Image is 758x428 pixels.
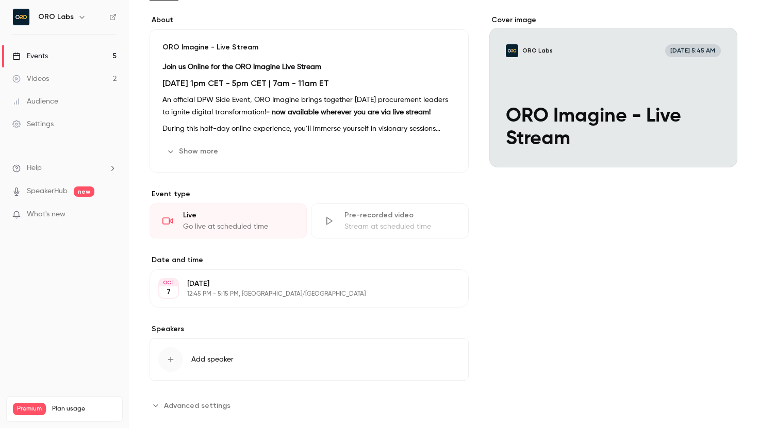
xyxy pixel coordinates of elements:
button: Add speaker [150,338,469,381]
div: OCT [159,279,178,286]
p: 12:45 PM - 5:15 PM, [GEOGRAPHIC_DATA]/[GEOGRAPHIC_DATA] [187,290,414,298]
p: During this half-day online experience, you’ll immerse yourself in visionary sessions designed to... [162,123,456,135]
div: Stream at scheduled time [344,221,455,232]
label: Cover image [489,15,737,25]
span: Plan usage [52,405,116,413]
p: [DATE] [187,279,414,289]
a: SpeakerHub [27,186,68,197]
div: Videos [12,74,49,84]
img: ORO Labs [13,9,29,25]
span: Add speaker [191,354,234,365]
div: LiveGo live at scheduled time [150,203,307,238]
section: Cover image [489,15,737,167]
div: Pre-recorded videoStream at scheduled time [311,203,468,238]
span: Premium [13,403,46,415]
label: About [150,15,469,25]
h6: ORO Labs [38,12,74,22]
strong: [DATE] 1pm CET - 5pm CET | 7am - 11am ET [162,78,329,88]
div: Go live at scheduled time [183,221,294,232]
span: Advanced settings [164,400,230,411]
span: new [74,186,94,197]
div: Audience [12,96,58,107]
strong: - now available wherever you are via live stream! [266,109,431,116]
p: Event type [150,189,469,199]
p: ORO Imagine - Live Stream [162,42,456,53]
iframe: Noticeable Trigger [104,210,117,219]
div: Settings [12,119,54,129]
label: Date and time [150,255,469,265]
button: Show more [162,143,224,160]
section: Advanced settings [150,397,469,414]
div: Live [183,210,294,220]
p: An official DPW Side Event, ORO Imagine brings together [DATE] procurement leaders to ignite digi... [162,94,456,118]
span: What's new [27,209,65,220]
div: Pre-recorded video [344,210,455,220]
strong: Join us Online for the ORO Imagine Live Stream [162,63,321,71]
div: Events [12,51,48,61]
li: help-dropdown-opener [12,163,117,174]
span: Help [27,163,42,174]
label: Speakers [150,324,469,334]
button: Advanced settings [150,397,237,414]
p: 7 [167,287,171,297]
